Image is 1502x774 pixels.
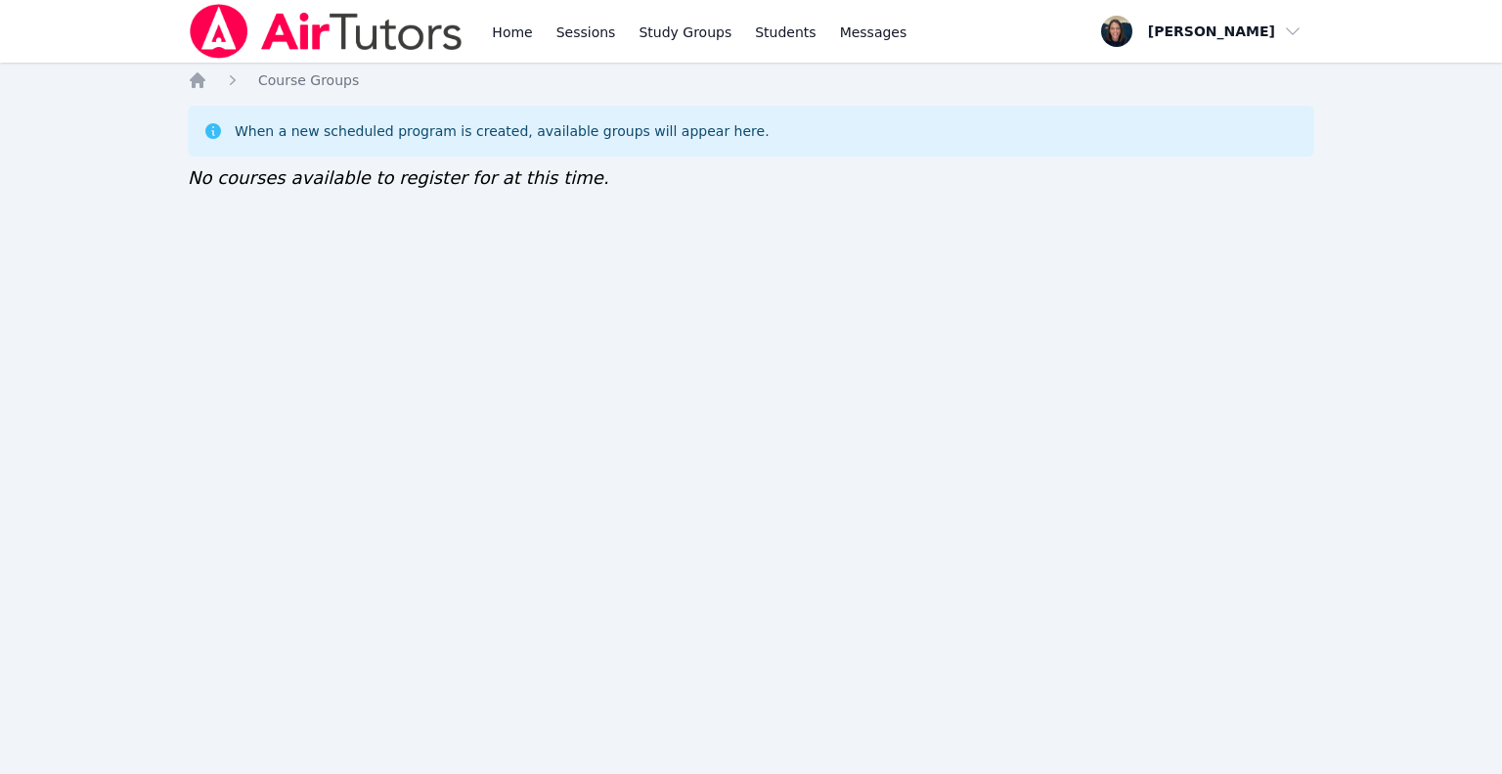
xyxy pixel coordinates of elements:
[235,121,770,141] div: When a new scheduled program is created, available groups will appear here.
[188,70,1314,90] nav: Breadcrumb
[188,4,464,59] img: Air Tutors
[258,70,359,90] a: Course Groups
[258,72,359,88] span: Course Groups
[840,23,907,42] span: Messages
[188,167,609,188] span: No courses available to register for at this time.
